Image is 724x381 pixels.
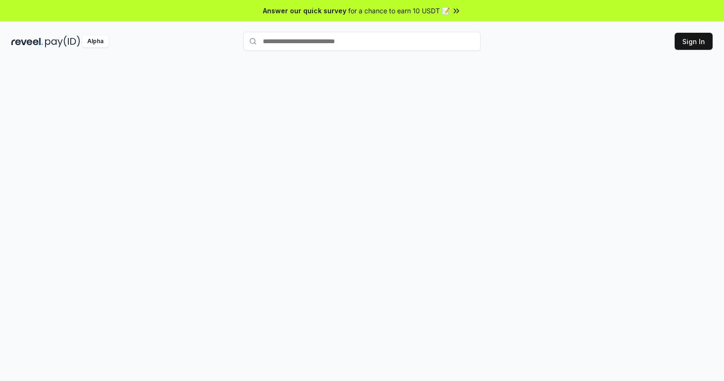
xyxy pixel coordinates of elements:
div: Alpha [82,36,109,47]
img: reveel_dark [11,36,43,47]
span: for a chance to earn 10 USDT 📝 [348,6,450,16]
button: Sign In [675,33,713,50]
span: Answer our quick survey [263,6,346,16]
img: pay_id [45,36,80,47]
